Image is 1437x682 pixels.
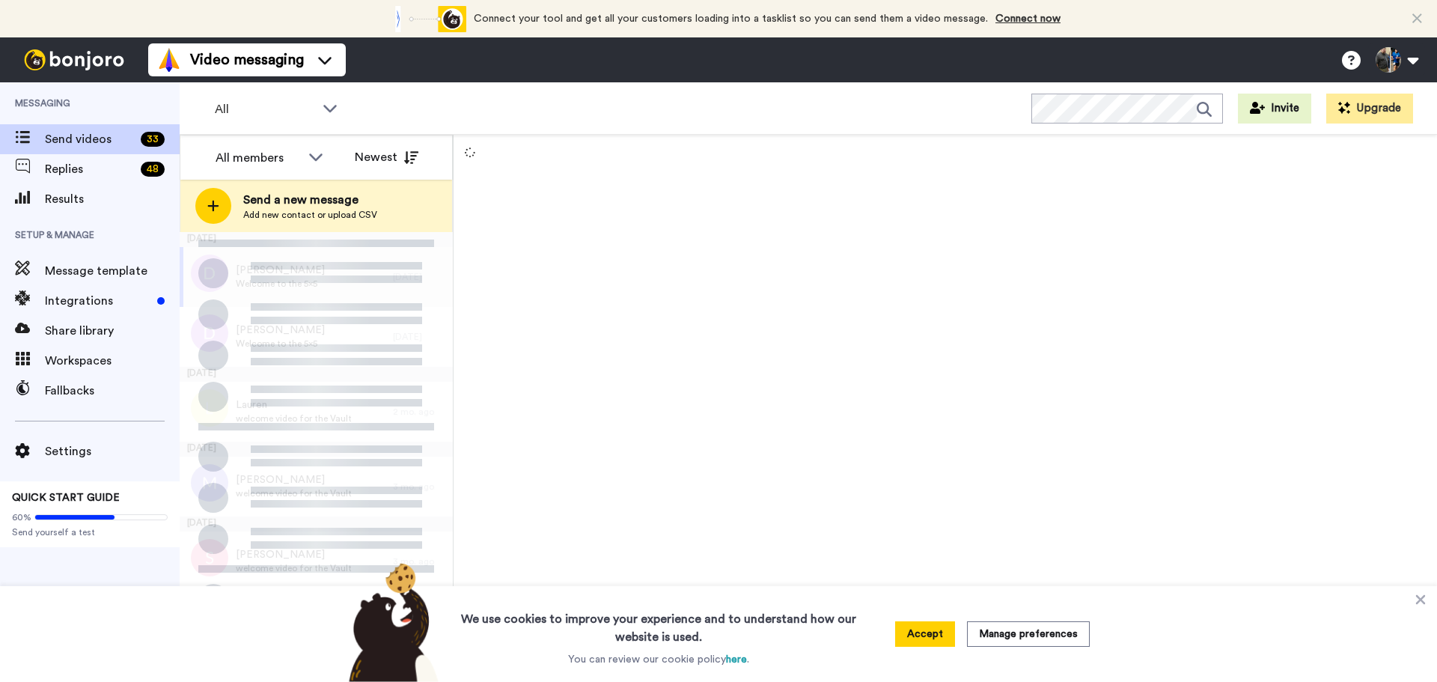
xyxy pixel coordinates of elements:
[568,652,749,667] p: You can review our cookie policy .
[384,6,466,32] div: animation
[236,487,352,499] span: welcome video for the Vault
[45,352,180,370] span: Workspaces
[12,526,168,538] span: Send yourself a test
[236,323,325,338] span: [PERSON_NAME]
[12,493,120,503] span: QUICK START GUIDE
[216,149,301,167] div: All members
[191,314,228,352] img: d.png
[393,406,445,418] div: 2 mo. ago
[191,255,228,292] img: d.png
[141,162,165,177] div: 48
[1326,94,1413,124] button: Upgrade
[180,442,453,457] div: [DATE]
[236,398,352,412] span: Lauren
[236,263,325,278] span: [PERSON_NAME]
[12,511,31,523] span: 60%
[243,191,377,209] span: Send a new message
[393,555,445,567] div: 3 mo. ago
[995,13,1061,24] a: Connect now
[18,49,130,70] img: bj-logo-header-white.svg
[236,472,352,487] span: [PERSON_NAME]
[191,464,228,502] img: m.png
[236,562,352,574] span: welcome video for the Vault
[190,49,304,70] span: Video messaging
[446,601,871,646] h3: We use cookies to improve your experience and to understand how our website is used.
[895,621,955,647] button: Accept
[393,481,445,493] div: 3 mo. ago
[180,367,453,382] div: [DATE]
[344,142,430,172] button: Newest
[45,130,135,148] span: Send videos
[45,262,180,280] span: Message template
[236,338,325,350] span: Welcome to the 5x5
[236,547,352,562] span: [PERSON_NAME]
[393,331,445,343] div: [DATE]
[141,132,165,147] div: 33
[180,517,453,532] div: [DATE]
[191,389,228,427] img: l.png
[157,48,181,72] img: vm-color.svg
[45,160,135,178] span: Replies
[967,621,1090,647] button: Manage preferences
[180,232,453,247] div: [DATE]
[236,412,352,424] span: welcome video for the Vault
[393,271,445,283] div: [DATE]
[335,562,446,682] img: bear-with-cookie.png
[45,382,180,400] span: Fallbacks
[45,292,151,310] span: Integrations
[215,100,315,118] span: All
[236,278,325,290] span: Welcome to the 5x5
[243,209,377,221] span: Add new contact or upload CSV
[45,322,180,340] span: Share library
[45,442,180,460] span: Settings
[1238,94,1311,124] button: Invite
[45,190,180,208] span: Results
[726,654,747,665] a: here
[474,13,988,24] span: Connect your tool and get all your customers loading into a tasklist so you can send them a video...
[191,539,228,576] img: s.png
